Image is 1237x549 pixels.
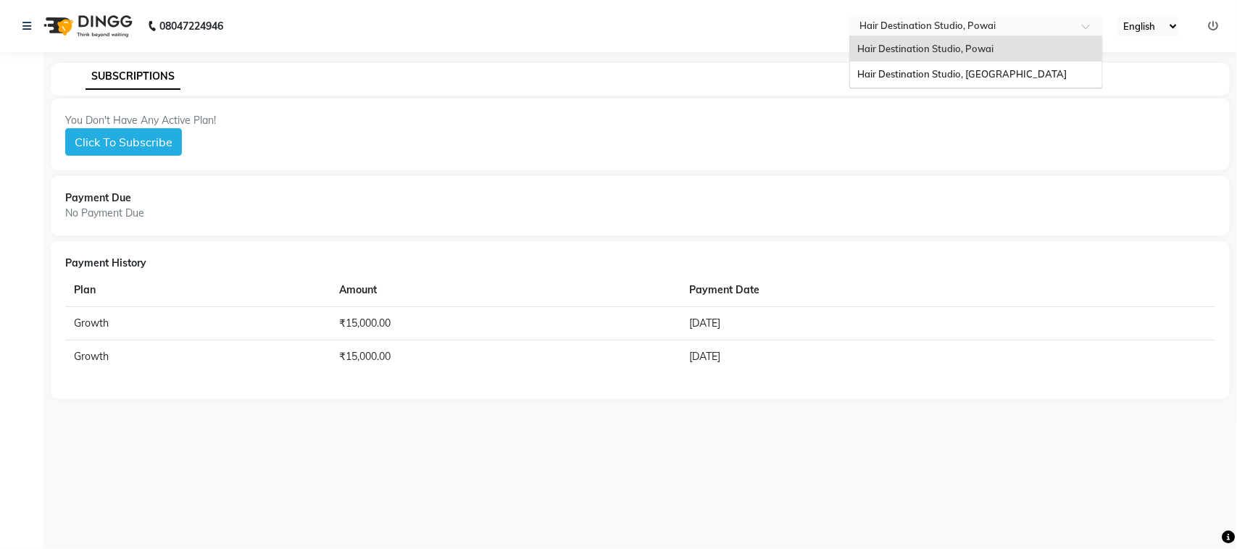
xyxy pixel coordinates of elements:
th: Payment Date [680,274,1126,307]
img: logo [37,6,136,46]
button: Click To Subscribe [65,128,182,156]
div: Payment Due [65,190,1215,206]
div: No Payment Due [65,206,1215,221]
div: Payment History [65,256,1215,271]
td: ₹15,000.00 [330,340,680,374]
th: Amount [330,274,680,307]
td: Growth [65,340,330,374]
td: [DATE] [680,340,1126,374]
th: Plan [65,274,330,307]
a: SUBSCRIPTIONS [86,64,180,90]
b: 08047224946 [159,6,223,46]
td: ₹15,000.00 [330,307,680,340]
span: Hair Destination Studio, [GEOGRAPHIC_DATA] [857,68,1067,80]
td: [DATE] [680,307,1126,340]
ng-dropdown-panel: Options list [849,35,1103,88]
div: You Don't Have Any Active Plan! [65,113,1215,128]
span: Hair Destination Studio, Powai [857,43,994,54]
td: Growth [65,307,330,340]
